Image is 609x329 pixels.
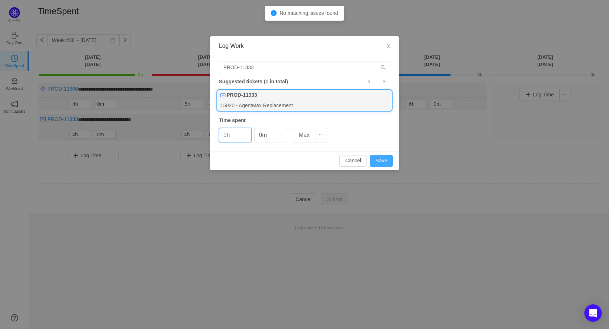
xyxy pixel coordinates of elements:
button: Save [370,155,393,167]
button: Cancel [339,155,367,167]
div: 15020 - AgentMax Replacement [217,100,391,110]
img: 10300 [220,93,225,98]
div: Log Work [219,42,390,50]
b: PROD-11333 [227,91,257,99]
span: No matching issues found [279,10,338,16]
div: Time spent [219,117,390,124]
div: Open Intercom Messenger [584,304,602,322]
i: icon: info-circle [271,10,277,16]
div: Suggested tickets (1 in total) [219,77,390,86]
button: Max [293,128,315,142]
button: icon: ellipsis [315,128,327,142]
i: icon: search [381,65,386,70]
button: Close [378,36,399,57]
i: icon: close [386,43,391,49]
input: Search [219,62,390,73]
